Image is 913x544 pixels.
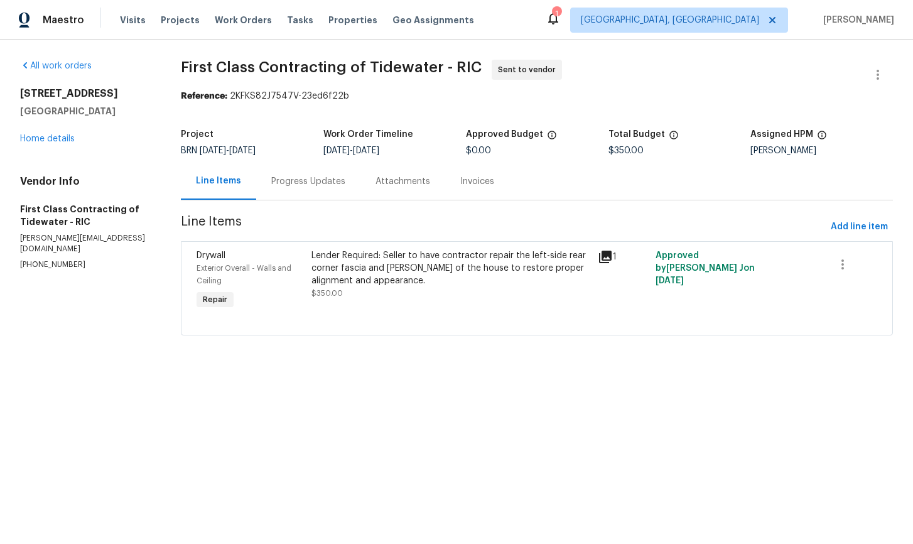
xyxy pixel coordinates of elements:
span: Drywall [197,251,225,260]
span: $350.00 [608,146,644,155]
span: $0.00 [466,146,491,155]
span: - [323,146,379,155]
span: BRN [181,146,256,155]
span: Tasks [287,16,313,24]
span: The hpm assigned to this work order. [817,130,827,146]
span: [DATE] [323,146,350,155]
span: Properties [328,14,377,26]
span: Geo Assignments [392,14,474,26]
span: Add line item [831,219,888,235]
span: Maestro [43,14,84,26]
span: Projects [161,14,200,26]
p: [PERSON_NAME][EMAIL_ADDRESS][DOMAIN_NAME] [20,233,151,254]
div: 1 [598,249,647,264]
div: Progress Updates [271,175,345,188]
span: - [200,146,256,155]
span: First Class Contracting of Tidewater - RIC [181,60,482,75]
div: Attachments [375,175,430,188]
span: Visits [120,14,146,26]
div: [PERSON_NAME] [750,146,893,155]
div: 1 [552,8,561,20]
div: Invoices [460,175,494,188]
h4: Vendor Info [20,175,151,188]
span: Exterior Overall - Walls and Ceiling [197,264,291,285]
span: $350.00 [311,290,343,297]
span: The total cost of line items that have been proposed by Opendoor. This sum includes line items th... [669,130,679,146]
span: [DATE] [656,276,684,285]
h5: Assigned HPM [750,130,813,139]
span: Approved by [PERSON_NAME] J on [656,251,755,285]
span: [PERSON_NAME] [818,14,894,26]
b: Reference: [181,92,227,101]
span: [GEOGRAPHIC_DATA], [GEOGRAPHIC_DATA] [581,14,759,26]
button: Add line item [826,215,893,239]
div: Lender Required: Seller to have contractor repair the left-side rear corner fascia and [PERSON_NA... [311,249,591,287]
div: 2KFKS82J7547V-23ed6f22b [181,90,893,102]
span: The total cost of line items that have been approved by both Opendoor and the Trade Partner. This... [547,130,557,146]
a: Home details [20,134,75,143]
h5: [GEOGRAPHIC_DATA] [20,105,151,117]
span: [DATE] [229,146,256,155]
h5: First Class Contracting of Tidewater - RIC [20,203,151,228]
span: [DATE] [353,146,379,155]
p: [PHONE_NUMBER] [20,259,151,270]
h5: Total Budget [608,130,665,139]
span: [DATE] [200,146,226,155]
span: Work Orders [215,14,272,26]
span: Line Items [181,215,826,239]
span: Sent to vendor [498,63,561,76]
h5: Approved Budget [466,130,543,139]
a: All work orders [20,62,92,70]
h5: Project [181,130,213,139]
div: Line Items [196,175,241,187]
h5: Work Order Timeline [323,130,413,139]
h2: [STREET_ADDRESS] [20,87,151,100]
span: Repair [198,293,232,306]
